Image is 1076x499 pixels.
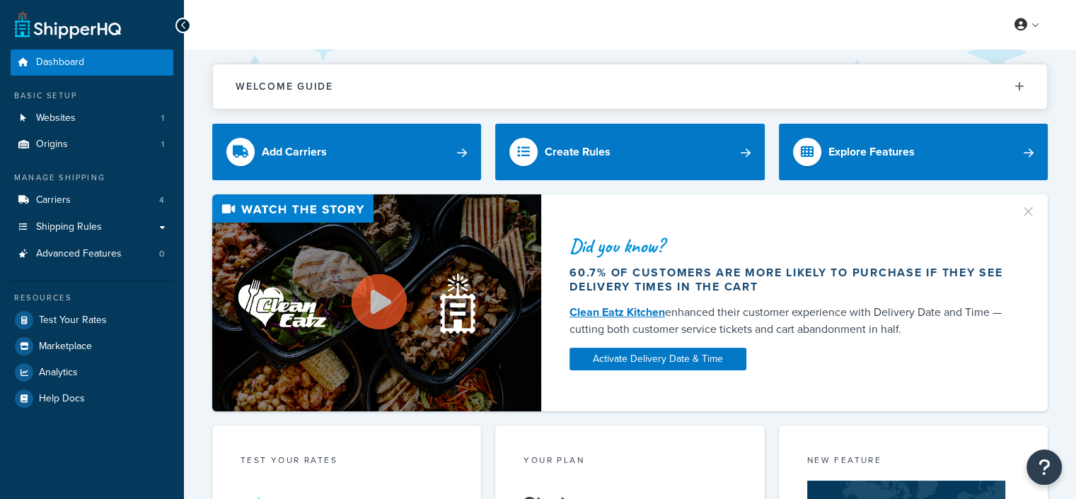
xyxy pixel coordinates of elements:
a: Test Your Rates [11,307,173,333]
a: Clean Eatz Kitchen [569,304,665,320]
a: Advanced Features0 [11,241,173,267]
span: 1 [161,112,164,124]
span: Advanced Feature [85,69,199,89]
span: Ship to Store [84,39,199,67]
span: Help Docs [39,393,85,405]
a: Create Rules [495,124,764,180]
a: Explore Features [779,124,1048,180]
div: Test your rates [241,454,453,470]
li: Origins [11,131,173,158]
li: Websites [11,105,173,131]
button: Welcome Guide [213,64,1047,109]
a: Websites1 [11,105,173,131]
span: 0 [159,248,164,260]
a: Shipping Rules [11,214,173,240]
div: 60.7% of customers are more likely to purchase if they see delivery times in the cart [569,266,1009,294]
span: Websites [36,112,76,124]
div: enhanced their customer experience with Delivery Date and Time — cutting both customer service ti... [569,304,1009,338]
a: Origins1 [11,131,173,158]
h2: Welcome Guide [236,81,333,92]
img: Video thumbnail [212,194,541,411]
span: Shipping Rules [36,221,102,233]
span: Now you can show accurate shipping rates at checkout when delivering to stores, FFLs, or pickup l... [45,106,239,195]
a: Learn More [103,210,181,237]
div: Basic Setup [11,90,173,102]
div: Resources [11,292,173,304]
span: 1 [161,139,164,151]
a: Marketplace [11,334,173,359]
a: Dashboard [11,49,173,76]
div: New Feature [807,454,1019,470]
div: Add Carriers [262,142,327,162]
span: Analytics [39,367,78,379]
li: Advanced Features [11,241,173,267]
li: Carriers [11,187,173,213]
span: Advanced Features [36,248,122,260]
span: Dashboard [36,57,84,69]
span: Carriers [36,194,71,206]
button: Open Resource Center [1026,450,1062,485]
div: Manage Shipping [11,172,173,184]
span: Test Your Rates [39,315,107,327]
span: Origins [36,139,68,151]
div: Did you know? [569,236,1009,256]
a: Add Carriers [212,124,481,180]
div: Explore Features [828,142,915,162]
div: Your Plan [523,454,736,470]
span: Marketplace [39,341,92,353]
a: Help Docs [11,386,173,411]
span: 4 [159,194,164,206]
a: Activate Delivery Date & Time [569,348,746,370]
a: Analytics [11,360,173,385]
div: Create Rules [545,142,611,162]
a: Carriers4 [11,187,173,213]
